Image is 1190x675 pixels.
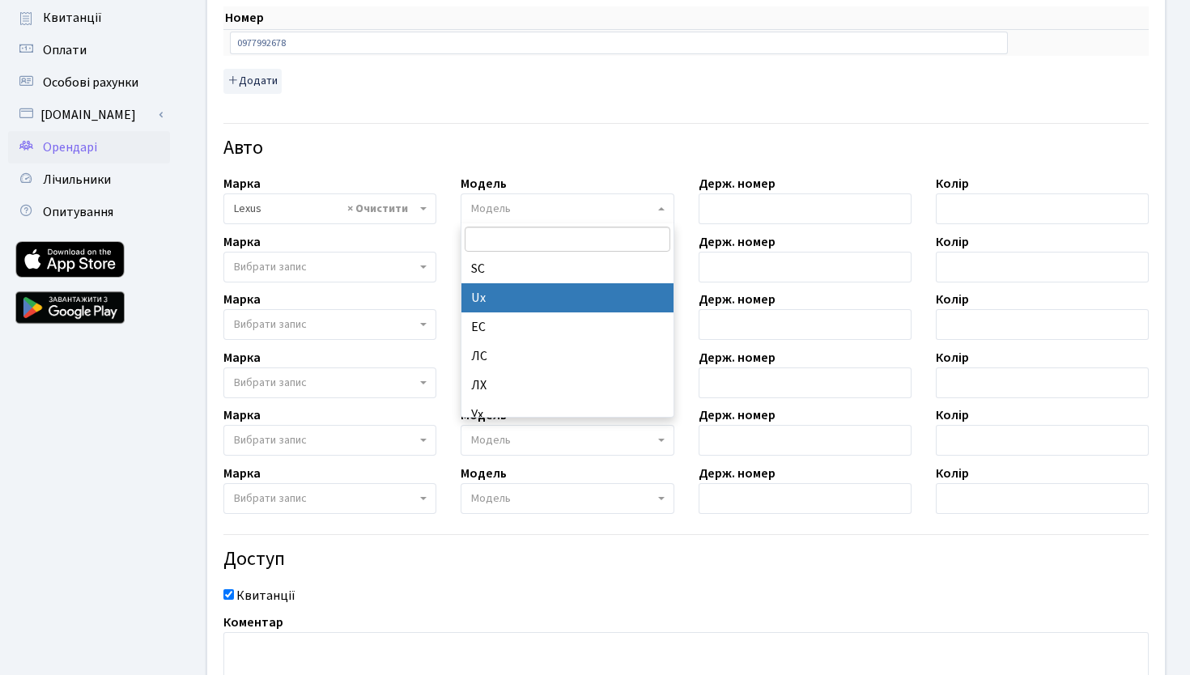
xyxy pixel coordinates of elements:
[234,490,307,507] span: Вибрати запис
[936,290,969,309] label: Колір
[8,2,170,34] a: Квитанції
[223,405,261,425] label: Марка
[223,548,1149,571] h4: Доступ
[223,348,261,367] label: Марка
[699,405,776,425] label: Держ. номер
[471,201,511,217] span: Модель
[223,613,283,632] label: Коментар
[43,74,138,91] span: Особові рахунки
[234,201,416,217] span: Lexus
[223,174,261,193] label: Марка
[461,283,673,312] li: Ux
[8,163,170,196] a: Лічильники
[461,371,673,400] li: ЛХ
[43,171,111,189] span: Лічильники
[461,254,673,283] li: SC
[223,137,1149,160] h4: Авто
[234,316,307,333] span: Вибрати запис
[347,201,408,217] span: Видалити всі елементи
[936,405,969,425] label: Колір
[461,174,507,193] label: Модель
[234,375,307,391] span: Вибрати запис
[8,131,170,163] a: Орендарі
[936,464,969,483] label: Колір
[223,232,261,252] label: Марка
[461,312,673,342] li: ЕС
[8,99,170,131] a: [DOMAIN_NAME]
[936,174,969,193] label: Колір
[936,232,969,252] label: Колір
[699,290,776,309] label: Держ. номер
[936,348,969,367] label: Колір
[236,586,295,605] label: Квитанції
[223,290,261,309] label: Марка
[8,34,170,66] a: Оплати
[461,464,507,483] label: Модель
[43,9,102,27] span: Квитанції
[234,432,307,448] span: Вибрати запис
[223,464,261,483] label: Марка
[234,259,307,275] span: Вибрати запис
[699,464,776,483] label: Держ. номер
[43,203,113,221] span: Опитування
[699,232,776,252] label: Держ. номер
[471,490,511,507] span: Модель
[461,400,673,429] li: Ух
[43,138,97,156] span: Орендарі
[461,342,673,371] li: ЛС
[699,174,776,193] label: Держ. номер
[223,193,436,224] span: Lexus
[43,41,87,59] span: Оплати
[8,66,170,99] a: Особові рахунки
[471,432,511,448] span: Модель
[223,6,1014,30] th: Номер
[8,196,170,228] a: Опитування
[223,69,282,94] button: Додати
[699,348,776,367] label: Держ. номер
